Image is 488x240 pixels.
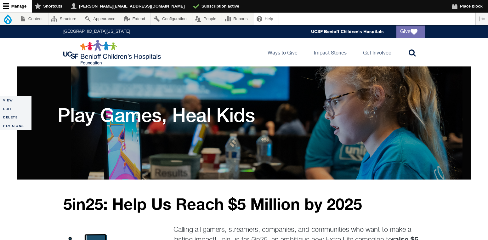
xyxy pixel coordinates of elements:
[358,38,396,66] a: Get Involved
[396,26,425,38] a: Give
[222,13,253,25] a: Reports
[63,194,362,213] strong: 5in25: Help Us Reach $5 Million by 2025
[192,13,222,25] a: People
[476,13,488,25] button: Vertical orientation
[263,38,303,66] a: Ways to Give
[121,13,151,25] a: Extend
[309,38,352,66] a: Impact Stories
[151,13,192,25] a: Configuration
[63,40,162,65] img: Logo for UCSF Benioff Children's Hospitals Foundation
[63,30,130,34] a: [GEOGRAPHIC_DATA][US_STATE]
[17,13,48,25] a: Content
[82,13,121,25] a: Appearance
[253,13,279,25] a: Help
[311,29,384,34] a: UCSF Benioff Children's Hospitals
[48,13,82,25] a: Structure
[58,104,255,126] h1: Play Games, Heal Kids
